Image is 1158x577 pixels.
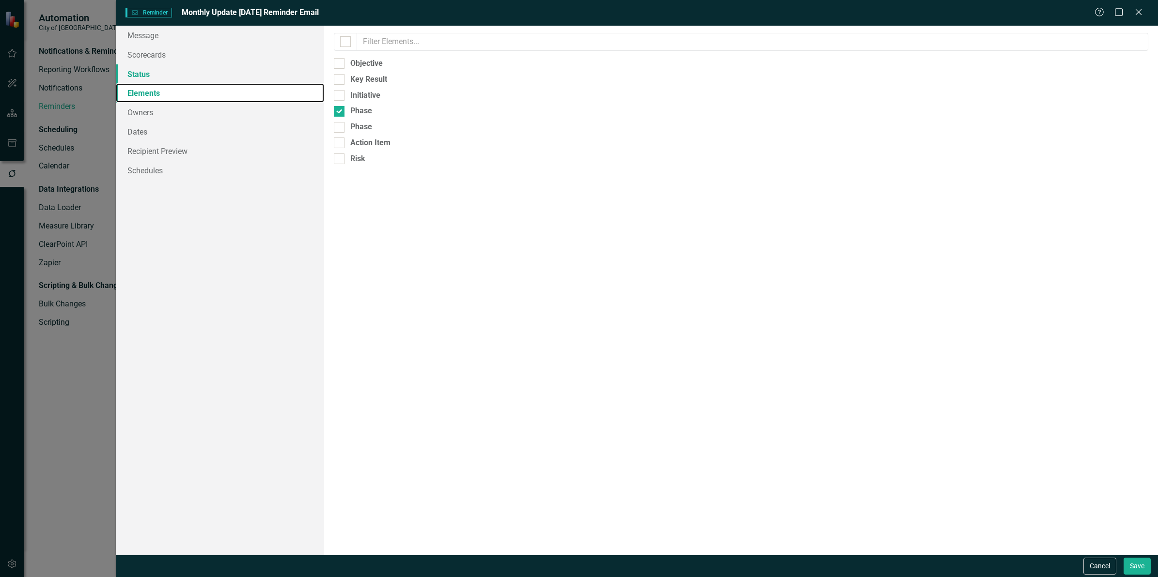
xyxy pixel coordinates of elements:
div: Initiative [350,90,380,101]
span: Monthly Update [DATE] Reminder Email [182,8,319,17]
a: Elements [116,83,324,103]
a: Status [116,64,324,84]
div: Risk [350,153,365,165]
a: Recipient Preview [116,141,324,161]
div: Objective [350,58,383,69]
a: Owners [116,103,324,122]
div: Key Result [350,74,387,85]
div: Phase [350,106,372,117]
input: Filter Elements... [357,33,1148,51]
a: Dates [116,122,324,141]
button: Cancel [1083,558,1116,575]
span: Reminder [125,8,172,17]
button: Save [1124,558,1151,575]
a: Message [116,26,324,45]
a: Schedules [116,161,324,180]
div: Action Item [350,137,391,149]
a: Scorecards [116,45,324,64]
div: Phase [350,121,372,133]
